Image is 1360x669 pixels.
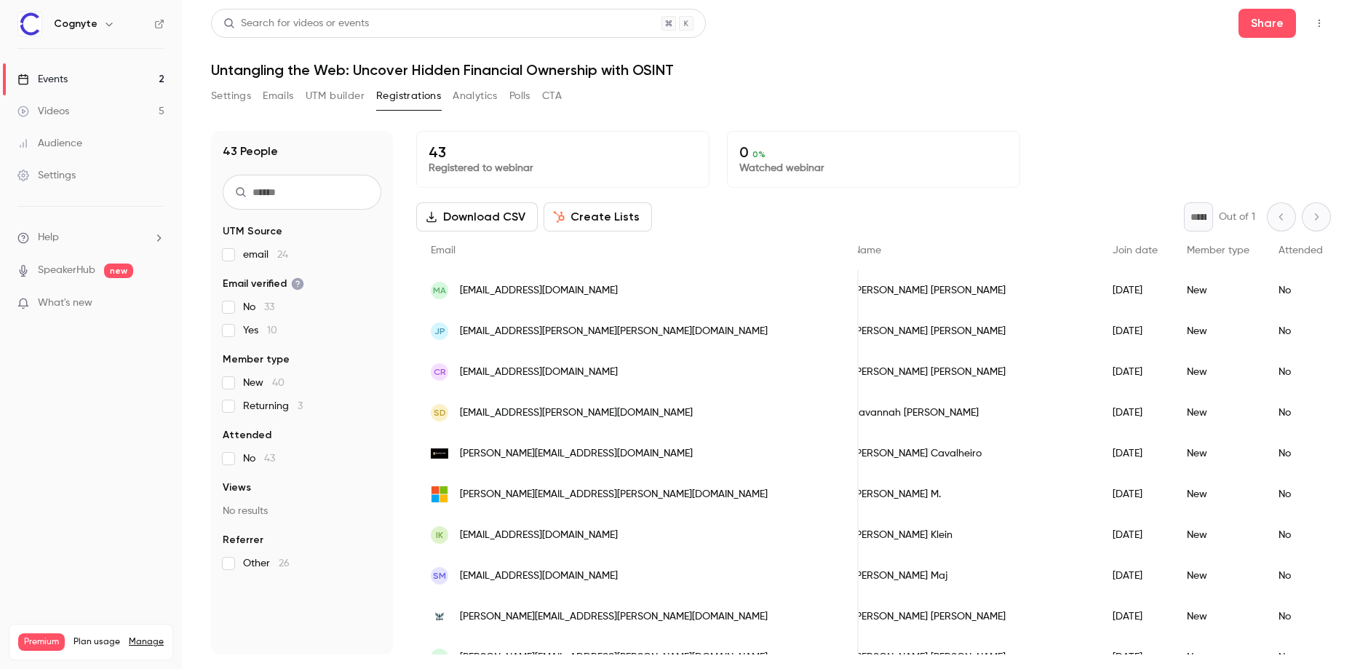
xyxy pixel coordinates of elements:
[264,302,274,312] span: 33
[854,245,881,256] span: Name
[223,480,251,495] span: Views
[223,143,278,160] h1: 43 People
[223,16,369,31] div: Search for videos or events
[243,300,274,314] span: No
[1098,311,1172,352] div: [DATE]
[434,365,446,379] span: CR
[752,149,766,159] span: 0 %
[838,474,1098,515] div: [PERSON_NAME] M.
[1238,9,1296,38] button: Share
[243,248,288,262] span: email
[38,296,92,311] span: What's new
[1187,245,1249,256] span: Member type
[1098,596,1172,637] div: [DATE]
[460,528,618,543] span: [EMAIL_ADDRESS][DOMAIN_NAME]
[211,61,1331,79] h1: Untangling the Web: Uncover Hidden Financial Ownership with OSINT
[243,323,277,338] span: Yes
[1172,270,1264,311] div: New
[54,17,98,31] h6: Cognyte
[17,136,82,151] div: Audience
[264,454,275,464] span: 43
[1098,270,1172,311] div: [DATE]
[243,399,303,413] span: Returning
[460,446,693,462] span: [PERSON_NAME][EMAIL_ADDRESS][DOMAIN_NAME]
[1098,474,1172,515] div: [DATE]
[1172,392,1264,433] div: New
[460,365,618,380] span: [EMAIL_ADDRESS][DOMAIN_NAME]
[1172,555,1264,596] div: New
[17,230,164,245] li: help-dropdown-opener
[17,104,69,119] div: Videos
[453,84,498,108] button: Analytics
[18,633,65,651] span: Premium
[38,230,59,245] span: Help
[1264,515,1337,555] div: No
[1264,474,1337,515] div: No
[431,608,448,625] img: navy.mil
[272,378,285,388] span: 40
[243,556,290,571] span: Other
[1264,270,1337,311] div: No
[838,311,1098,352] div: [PERSON_NAME] [PERSON_NAME]
[306,84,365,108] button: UTM builder
[298,401,303,411] span: 3
[429,161,697,175] p: Registered to webinar
[223,504,381,518] p: No results
[434,651,445,664] span: JT
[460,609,768,625] span: [PERSON_NAME][EMAIL_ADDRESS][PERSON_NAME][DOMAIN_NAME]
[460,324,768,339] span: [EMAIL_ADDRESS][PERSON_NAME][PERSON_NAME][DOMAIN_NAME]
[838,515,1098,555] div: [PERSON_NAME] Klein
[838,433,1098,474] div: [PERSON_NAME] Cavalheiro
[223,533,263,547] span: Referrer
[376,84,441,108] button: Registrations
[544,202,652,231] button: Create Lists
[243,376,285,390] span: New
[211,84,251,108] button: Settings
[223,224,381,571] section: facet-groups
[1098,555,1172,596] div: [DATE]
[416,202,538,231] button: Download CSV
[129,636,164,648] a: Manage
[431,245,456,256] span: Email
[433,284,446,297] span: MA
[279,558,290,569] span: 26
[838,352,1098,392] div: [PERSON_NAME] [PERSON_NAME]
[1172,474,1264,515] div: New
[433,569,446,582] span: SM
[1172,433,1264,474] div: New
[739,161,1008,175] p: Watched webinar
[838,270,1098,311] div: [PERSON_NAME] [PERSON_NAME]
[1264,392,1337,433] div: No
[1264,433,1337,474] div: No
[104,264,133,278] span: new
[1098,392,1172,433] div: [DATE]
[1264,596,1337,637] div: No
[18,12,41,36] img: Cognyte
[1172,596,1264,637] div: New
[838,596,1098,637] div: [PERSON_NAME] [PERSON_NAME]
[460,405,693,421] span: [EMAIL_ADDRESS][PERSON_NAME][DOMAIN_NAME]
[1172,311,1264,352] div: New
[73,636,120,648] span: Plan usage
[434,325,445,338] span: JP
[1219,210,1255,224] p: Out of 1
[1098,433,1172,474] div: [DATE]
[1264,555,1337,596] div: No
[223,352,290,367] span: Member type
[429,143,697,161] p: 43
[1098,352,1172,392] div: [DATE]
[460,487,768,502] span: [PERSON_NAME][EMAIL_ADDRESS][PERSON_NAME][DOMAIN_NAME]
[223,428,271,443] span: Attended
[1279,245,1323,256] span: Attended
[1264,311,1337,352] div: No
[1172,515,1264,555] div: New
[267,325,277,336] span: 10
[431,448,448,459] img: pc.rs.gov.br
[431,486,448,503] img: outlook.com
[1264,352,1337,392] div: No
[263,84,293,108] button: Emails
[460,650,768,665] span: [PERSON_NAME][EMAIL_ADDRESS][PERSON_NAME][DOMAIN_NAME]
[17,72,68,87] div: Events
[460,283,618,298] span: [EMAIL_ADDRESS][DOMAIN_NAME]
[838,392,1098,433] div: Savannah [PERSON_NAME]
